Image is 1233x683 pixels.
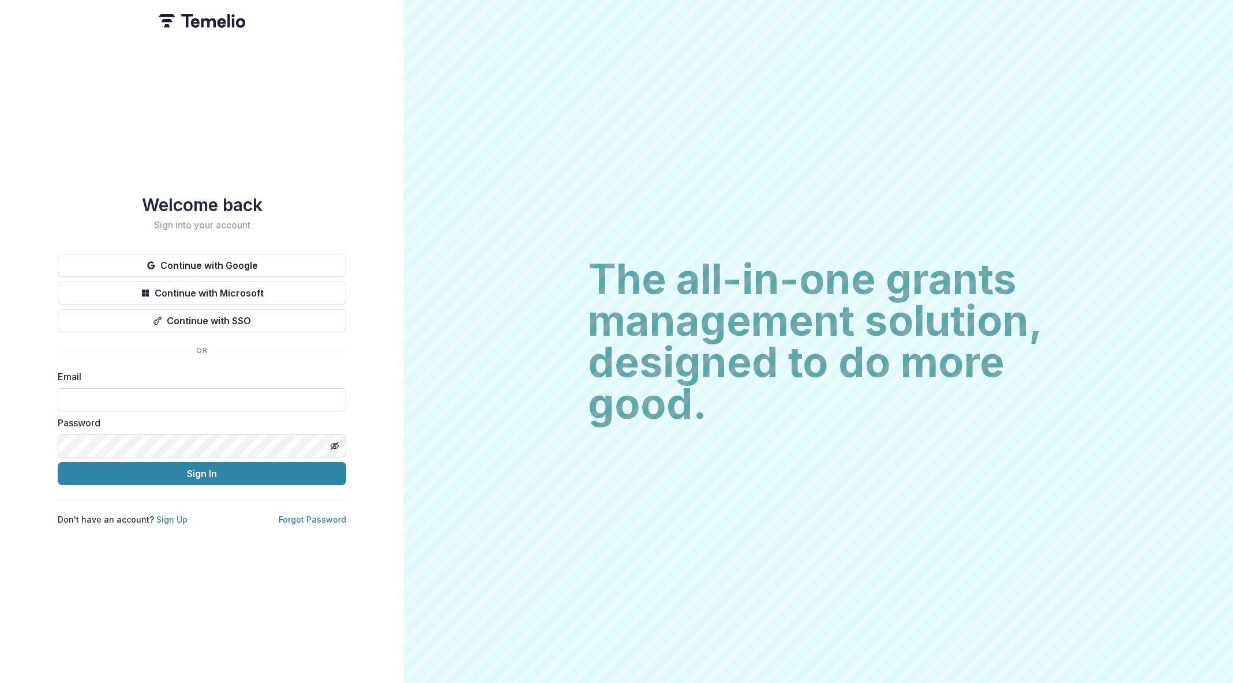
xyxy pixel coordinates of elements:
[58,309,346,332] button: Continue with SSO
[58,194,346,215] h1: Welcome back
[58,462,346,485] button: Sign In
[58,254,346,277] button: Continue with Google
[325,437,344,455] button: Toggle password visibility
[159,14,245,28] img: Temelio
[58,370,339,384] label: Email
[58,513,188,526] p: Don't have an account?
[156,515,188,524] a: Sign Up
[279,515,346,524] a: Forgot Password
[58,416,339,430] label: Password
[58,220,346,231] h2: Sign into your account
[58,282,346,305] button: Continue with Microsoft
